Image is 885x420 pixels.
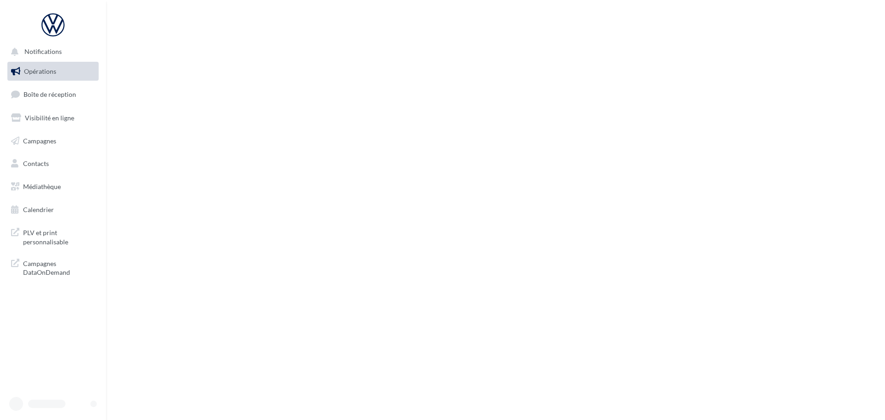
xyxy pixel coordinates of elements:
span: Visibilité en ligne [25,114,74,122]
span: Opérations [24,67,56,75]
span: Contacts [23,160,49,167]
a: Calendrier [6,200,100,219]
a: Opérations [6,62,100,81]
a: Campagnes [6,131,100,151]
span: PLV et print personnalisable [23,226,95,246]
span: Boîte de réception [24,90,76,98]
span: Campagnes [23,136,56,144]
a: Boîte de réception [6,84,100,104]
span: Calendrier [23,206,54,213]
a: Campagnes DataOnDemand [6,254,100,281]
a: Contacts [6,154,100,173]
a: Visibilité en ligne [6,108,100,128]
span: Notifications [24,48,62,56]
span: Médiathèque [23,183,61,190]
span: Campagnes DataOnDemand [23,257,95,277]
a: PLV et print personnalisable [6,223,100,250]
a: Médiathèque [6,177,100,196]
